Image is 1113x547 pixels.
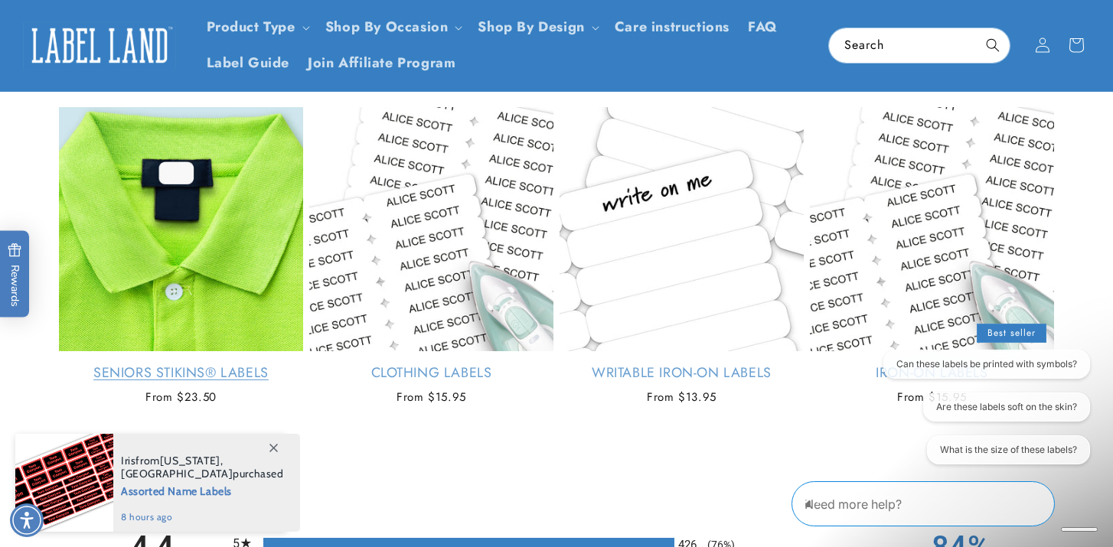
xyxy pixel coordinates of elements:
span: FAQ [748,18,778,36]
a: Clothing Labels [309,364,553,382]
iframe: Gorgias live chat conversation starters [870,350,1098,478]
span: Join Affiliate Program [308,54,455,72]
a: Seniors Stikins® Labels [59,364,303,382]
span: Rewards [8,243,22,306]
span: from , purchased [121,454,284,480]
span: [US_STATE] [160,454,220,467]
a: Shop By Design [478,17,584,37]
span: 8 hours ago [121,510,284,524]
button: Search [976,28,1010,62]
a: Label Land [18,16,182,75]
span: Iris [121,454,135,467]
a: Label Guide [197,45,299,81]
a: Join Affiliate Program [299,45,465,81]
a: Product Type [207,17,295,37]
summary: Shop By Design [468,9,605,45]
a: Writable Iron-On Labels [560,364,804,382]
span: Care instructions [615,18,729,36]
img: Label Land [23,21,176,69]
iframe: Gorgias Floating Chat [792,475,1098,532]
a: FAQ [739,9,787,45]
summary: Shop By Occasion [316,9,469,45]
span: Label Guide [207,54,290,72]
a: Iron-On Labels [810,364,1054,382]
div: Accessibility Menu [10,503,44,537]
summary: Product Type [197,9,316,45]
a: Care instructions [605,9,739,45]
span: Shop By Occasion [325,18,449,36]
span: Assorted Name Labels [121,480,284,500]
span: [GEOGRAPHIC_DATA] [121,467,233,480]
